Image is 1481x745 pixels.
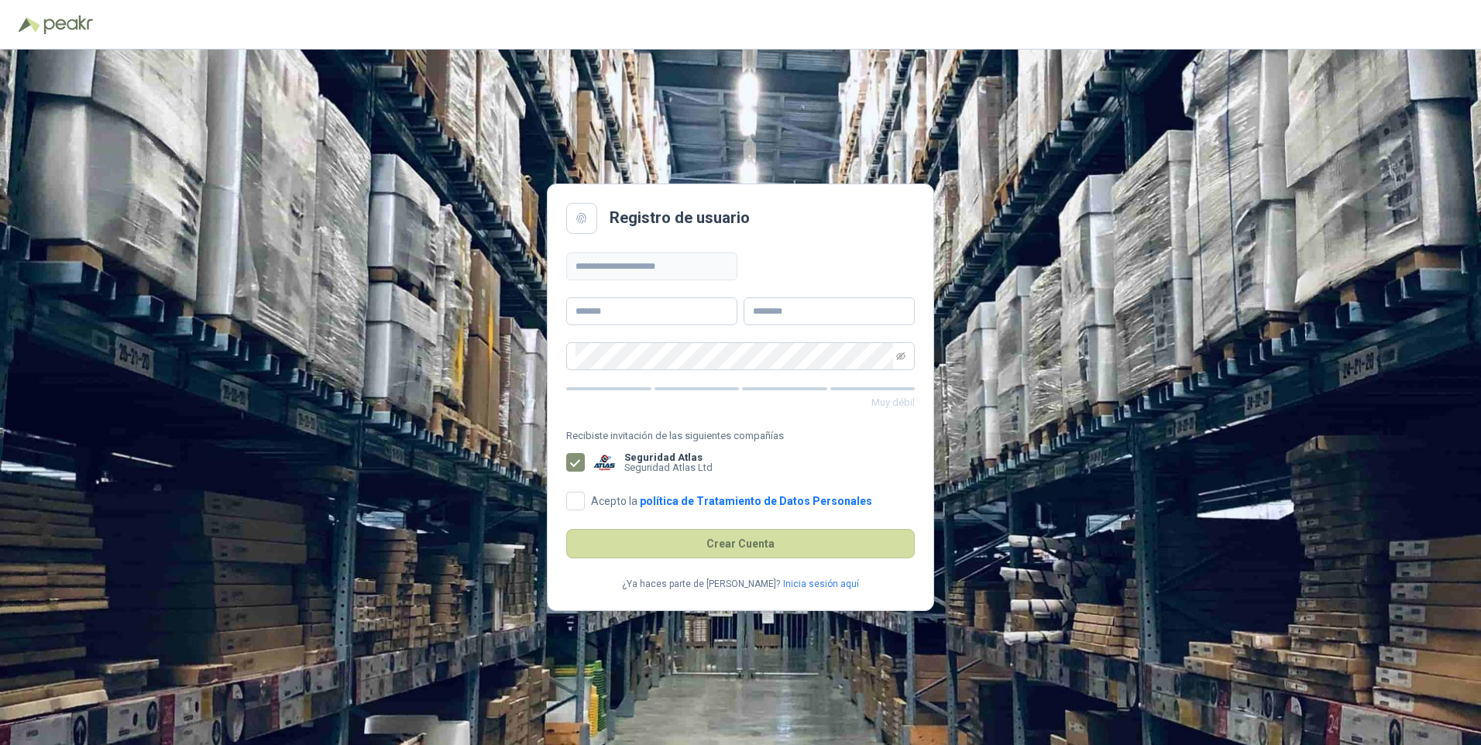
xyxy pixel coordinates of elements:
h2: Registro de usuario [610,206,750,230]
p: Seguridad Atlas Ltd [624,462,713,472]
span: Acepto la [585,496,878,506]
img: Logo [19,17,40,33]
span: eye-invisible [896,352,905,361]
img: Company Logo [591,449,618,476]
b: Seguridad Atlas [624,452,713,462]
button: Crear Cuenta [566,529,915,558]
p: Muy débil [566,395,915,410]
p: ¿Ya haces parte de [PERSON_NAME]? [622,577,780,592]
img: Peakr [43,15,93,34]
a: política de Tratamiento de Datos Personales [640,495,872,507]
span: Recibiste invitación de las siguientes compañías [566,428,915,444]
a: Inicia sesión aquí [783,577,859,592]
